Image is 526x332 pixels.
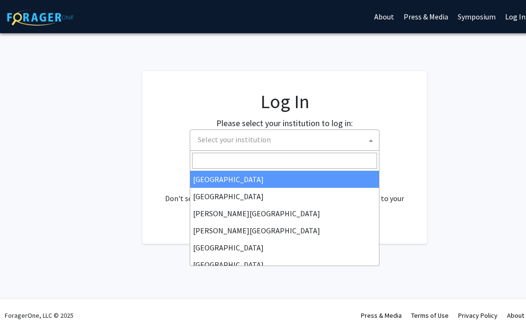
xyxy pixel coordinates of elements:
[198,135,271,144] span: Select your institution
[192,153,377,169] input: Search
[216,117,353,129] label: Please select your institution to log in:
[190,256,379,273] li: [GEOGRAPHIC_DATA]
[190,129,379,151] span: Select your institution
[190,205,379,222] li: [PERSON_NAME][GEOGRAPHIC_DATA]
[361,311,402,320] a: Press & Media
[7,9,74,26] img: ForagerOne Logo
[190,239,379,256] li: [GEOGRAPHIC_DATA]
[507,311,524,320] a: About
[458,311,498,320] a: Privacy Policy
[161,170,408,215] div: No account? . Don't see your institution? about bringing ForagerOne to your institution.
[161,90,408,113] h1: Log In
[190,188,379,205] li: [GEOGRAPHIC_DATA]
[7,289,40,325] iframe: Chat
[411,311,449,320] a: Terms of Use
[190,171,379,188] li: [GEOGRAPHIC_DATA]
[194,130,379,149] span: Select your institution
[190,222,379,239] li: [PERSON_NAME][GEOGRAPHIC_DATA]
[5,299,74,332] div: ForagerOne, LLC © 2025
